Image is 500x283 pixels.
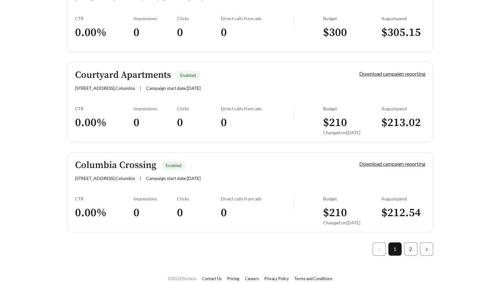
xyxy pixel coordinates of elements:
div: Direct calls from ads [221,16,294,21]
h3: 0 [221,116,294,130]
span: Campaign start date: [DATE] [146,85,201,91]
div: Impressions [133,16,177,21]
a: Pricing [227,276,239,281]
div: CTR [75,16,133,21]
div: CTR [75,106,133,111]
span: [STREET_ADDRESS] , Columbia [75,176,135,181]
span: © 2025 Effortless [168,276,197,281]
div: Direct calls from ads [221,106,294,111]
span: [STREET_ADDRESS] , Columbia [75,85,135,91]
a: Privacy Policy [264,276,289,281]
a: Columbia CrossingEnabled[STREET_ADDRESS],Columbia|Campaign start date:[DATE]Download campaign rep... [67,152,433,232]
span: Campaign start date: [DATE] [146,176,201,181]
button: right [420,242,433,256]
h3: $ 213.02 [381,116,425,130]
span: right [425,247,428,251]
li: Previous Page [373,242,386,256]
h3: 0 [133,206,177,220]
div: August spend [381,106,425,111]
div: August spend [381,196,425,201]
a: Download campaign reporting [359,161,425,167]
button: left [373,242,386,256]
h3: 0 [177,206,221,220]
a: 2 [404,243,417,255]
h3: 0 [221,26,294,40]
h3: $ 300 [323,26,381,40]
div: Impressions [133,106,177,111]
div: Clicks [177,196,221,201]
div: CTR [75,196,133,201]
div: Clicks [177,16,221,21]
li: Next Page [420,242,433,256]
h3: 0 [177,26,221,40]
h3: $ 212.54 [381,206,425,220]
h3: 0.00 % [75,206,133,220]
a: Courtyard ApartmentsEnabled[STREET_ADDRESS],Columbia|Campaign start date:[DATE]Download campaign ... [67,62,433,142]
a: 1 [389,243,401,255]
h3: $ 305.15 [381,26,425,40]
h3: 0 [177,116,221,130]
div: Changed on [DATE] [323,130,381,135]
div: Clicks [177,106,221,111]
span: Enabled [180,72,196,78]
span: left [377,247,381,251]
div: Budget [323,16,381,21]
span: Enabled [166,163,181,168]
h5: Courtyard Apartments [75,70,171,80]
div: Budget [323,196,381,201]
h3: 0 [221,206,294,220]
div: Impressions [133,196,177,201]
h3: 0 [133,116,177,130]
li: 1 [388,242,402,256]
a: Careers [245,276,259,281]
a: Download campaign reporting [359,71,425,77]
div: Changed on [DATE] [323,220,381,225]
div: Budget [323,106,381,111]
h3: $ 210 [323,206,381,220]
div: August spend [381,16,425,21]
h5: Columbia Crossing [75,160,156,170]
span: | [140,176,141,181]
h3: 0.00 % [75,26,133,40]
a: Terms and Conditions [294,276,332,281]
h3: 0.00 % [75,116,133,130]
h3: 0 [133,26,177,40]
a: Contact Us [202,276,222,281]
span: | [140,85,141,91]
h3: $ 210 [323,116,381,130]
div: Direct calls from ads [221,196,294,201]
